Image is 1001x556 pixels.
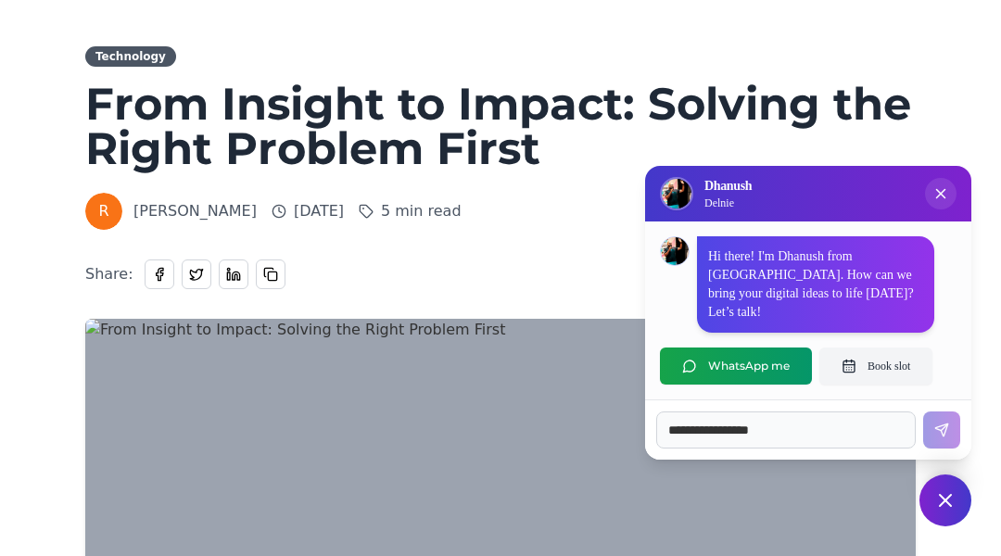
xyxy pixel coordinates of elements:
div: Technology [85,46,176,67]
p: Hi there! I'm Dhanush from [GEOGRAPHIC_DATA]. How can we bring your digital ideas to life [DATE]?... [708,247,923,322]
button: Copy link [256,259,285,289]
span: [PERSON_NAME] [133,200,257,222]
button: Share on Facebook [145,259,174,289]
button: Book slot [819,347,932,385]
button: Close chat [919,474,971,526]
p: Delnie [704,196,752,210]
img: Delnie Logo [662,179,691,208]
button: Share on LinkedIn [219,259,248,289]
span: Share: [85,263,133,285]
span: [DATE] [272,200,344,222]
button: WhatsApp me [660,347,812,385]
button: Share on Twitter [182,259,211,289]
span: R [85,193,122,230]
img: Dhanush [661,237,689,265]
h1: From Insight to Impact: Solving the Right Problem First [85,82,916,171]
h3: Dhanush [704,177,752,196]
button: Close chat popup [925,178,957,209]
span: 5 min read [359,200,462,222]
